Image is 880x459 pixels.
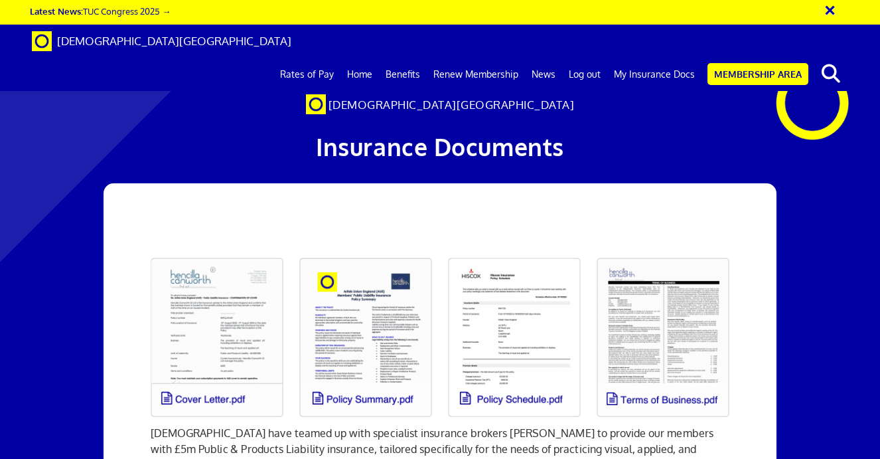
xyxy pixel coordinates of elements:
[329,98,575,112] span: [DEMOGRAPHIC_DATA][GEOGRAPHIC_DATA]
[427,58,525,91] a: Renew Membership
[30,5,171,17] a: Latest News:TUC Congress 2025 →
[562,58,607,91] a: Log out
[22,25,301,58] a: Brand [DEMOGRAPHIC_DATA][GEOGRAPHIC_DATA]
[316,132,564,161] span: Insurance Documents
[379,58,427,91] a: Benefits
[57,34,291,48] span: [DEMOGRAPHIC_DATA][GEOGRAPHIC_DATA]
[607,58,701,91] a: My Insurance Docs
[525,58,562,91] a: News
[707,63,808,85] a: Membership Area
[811,60,851,88] button: search
[340,58,379,91] a: Home
[30,5,83,17] strong: Latest News:
[273,58,340,91] a: Rates of Pay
